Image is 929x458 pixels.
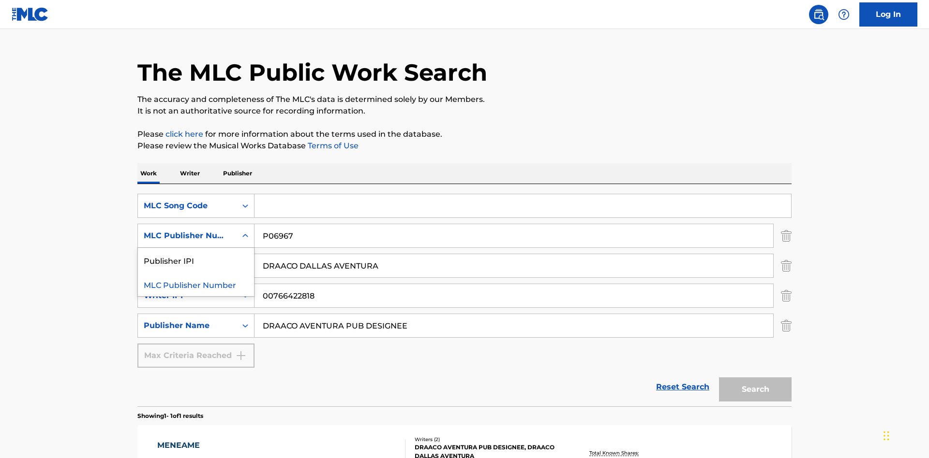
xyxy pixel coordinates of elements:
[138,248,254,272] div: Publisher IPI
[144,320,231,331] div: Publisher Name
[859,2,917,27] a: Log In
[838,9,850,20] img: help
[137,194,792,406] form: Search Form
[881,412,929,458] iframe: Chat Widget
[137,129,792,140] p: Please for more information about the terms used in the database.
[813,9,824,20] img: search
[884,421,889,450] div: Drag
[137,105,792,117] p: It is not an authoritative source for recording information.
[165,129,203,139] a: click here
[781,254,792,278] img: Delete Criterion
[137,412,203,420] p: Showing 1 - 1 of 1 results
[651,376,714,398] a: Reset Search
[137,163,160,184] p: Work
[781,314,792,338] img: Delete Criterion
[306,141,359,150] a: Terms of Use
[137,140,792,152] p: Please review the Musical Works Database
[144,230,231,242] div: MLC Publisher Number
[834,5,854,24] div: Help
[138,272,254,296] div: MLC Publisher Number
[220,163,255,184] p: Publisher
[781,224,792,248] img: Delete Criterion
[144,200,231,212] div: MLC Song Code
[809,5,828,24] a: Public Search
[157,440,246,451] div: MENEAME
[12,7,49,21] img: MLC Logo
[137,94,792,105] p: The accuracy and completeness of The MLC's data is determined solely by our Members.
[177,163,203,184] p: Writer
[137,58,487,87] h1: The MLC Public Work Search
[415,436,561,443] div: Writers ( 2 )
[589,449,641,457] p: Total Known Shares:
[781,284,792,308] img: Delete Criterion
